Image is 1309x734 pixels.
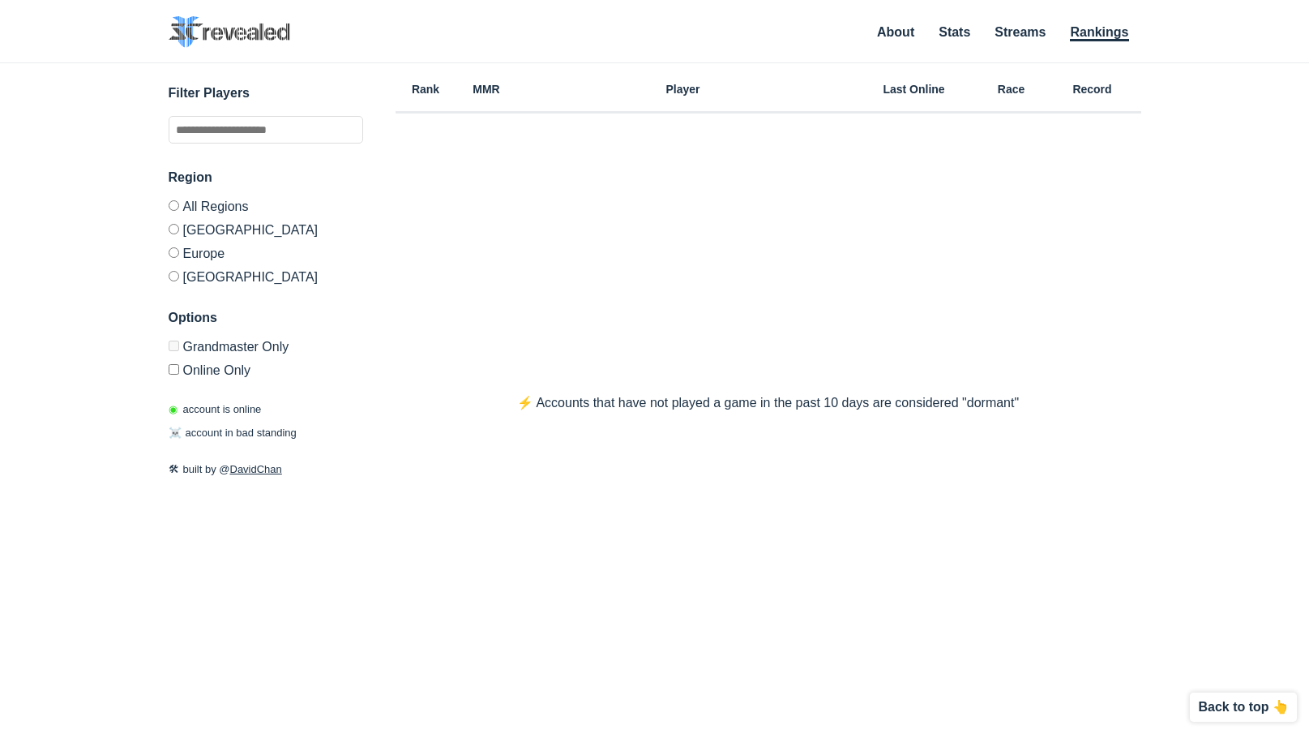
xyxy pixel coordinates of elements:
p: Back to top 👆 [1198,701,1289,714]
p: ⚡️ Accounts that have not played a game in the past 10 days are considered "dormant" [485,393,1051,413]
label: Europe [169,241,363,264]
input: Online Only [169,364,179,375]
label: Only show accounts currently laddering [169,358,363,377]
input: [GEOGRAPHIC_DATA] [169,271,179,281]
h3: Options [169,308,363,328]
input: Grandmaster Only [169,341,179,351]
label: All Regions [169,200,363,217]
img: SC2 Revealed [169,16,290,48]
p: account in bad standing [169,425,297,441]
a: DavidChan [230,463,282,475]
input: [GEOGRAPHIC_DATA] [169,224,179,234]
h6: Record [1044,84,1141,95]
h6: MMR [456,84,517,95]
h6: Player [517,84,849,95]
a: Stats [939,25,970,39]
label: Only Show accounts currently in Grandmaster [169,341,363,358]
h6: Rank [396,84,456,95]
h6: Race [979,84,1044,95]
span: ☠️ [169,427,182,439]
label: [GEOGRAPHIC_DATA] [169,217,363,241]
label: [GEOGRAPHIC_DATA] [169,264,363,284]
a: About [877,25,914,39]
h6: Last Online [849,84,979,95]
a: Rankings [1070,25,1128,41]
a: Streams [995,25,1046,39]
span: 🛠 [169,463,179,475]
p: built by @ [169,461,363,478]
span: ◉ [169,403,178,415]
h3: Filter Players [169,84,363,103]
input: All Regions [169,200,179,211]
h3: Region [169,168,363,187]
p: account is online [169,401,262,418]
input: Europe [169,247,179,258]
